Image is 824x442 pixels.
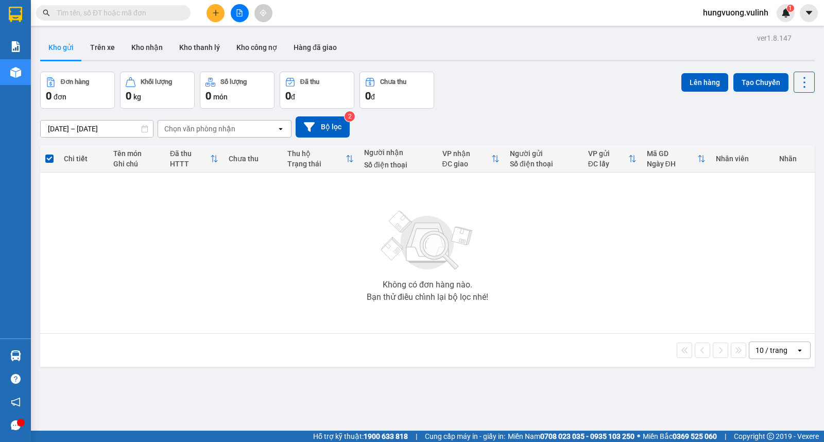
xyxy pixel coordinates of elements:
[46,90,51,102] span: 0
[54,93,66,101] span: đơn
[425,431,505,442] span: Cung cấp máy in - giấy in:
[510,149,578,158] div: Người gửi
[212,9,219,16] span: plus
[442,160,491,168] div: ĐC giao
[673,432,717,440] strong: 0369 525 060
[416,431,417,442] span: |
[364,148,432,157] div: Người nhận
[11,374,21,384] span: question-circle
[779,155,810,163] div: Nhãn
[236,9,243,16] span: file-add
[61,78,89,86] div: Đơn hàng
[300,78,319,86] div: Đã thu
[364,432,408,440] strong: 1900 633 818
[642,145,711,173] th: Toggle SortBy
[345,111,355,122] sup: 2
[10,41,21,52] img: solution-icon
[133,93,141,101] span: kg
[64,155,103,163] div: Chi tiết
[82,35,123,60] button: Trên xe
[681,73,728,92] button: Lên hàng
[716,155,769,163] div: Nhân viên
[170,149,210,158] div: Đã thu
[647,149,698,158] div: Mã GD
[508,431,634,442] span: Miền Nam
[725,431,726,442] span: |
[588,160,628,168] div: ĐC lấy
[756,345,787,355] div: 10 / trang
[171,35,228,60] button: Kho thanh lý
[10,67,21,78] img: warehouse-icon
[120,72,195,109] button: Khối lượng0kg
[228,35,285,60] button: Kho công nợ
[540,432,634,440] strong: 0708 023 035 - 0935 103 250
[647,160,698,168] div: Ngày ĐH
[113,160,160,168] div: Ghi chú
[260,9,267,16] span: aim
[285,90,291,102] span: 0
[364,161,432,169] div: Số điện thoại
[583,145,642,173] th: Toggle SortBy
[231,4,249,22] button: file-add
[164,124,235,134] div: Chọn văn phòng nhận
[510,160,578,168] div: Số điện thoại
[359,72,434,109] button: Chưa thu0đ
[254,4,272,22] button: aim
[800,4,818,22] button: caret-down
[637,434,640,438] span: ⚪️
[695,6,777,19] span: hungvuong.vulinh
[10,350,21,361] img: warehouse-icon
[365,90,371,102] span: 0
[296,116,350,138] button: Bộ lọc
[796,346,804,354] svg: open
[280,72,354,109] button: Đã thu0đ
[442,149,491,158] div: VP nhận
[643,431,717,442] span: Miền Bắc
[205,90,211,102] span: 0
[200,72,274,109] button: Số lượng0món
[220,78,247,86] div: Số lượng
[781,8,791,18] img: icon-new-feature
[9,7,22,22] img: logo-vxr
[165,145,224,173] th: Toggle SortBy
[277,125,285,133] svg: open
[123,35,171,60] button: Kho nhận
[282,145,359,173] th: Toggle SortBy
[437,145,505,173] th: Toggle SortBy
[733,73,788,92] button: Tạo Chuyến
[207,4,225,22] button: plus
[40,35,82,60] button: Kho gửi
[313,431,408,442] span: Hỗ trợ kỹ thuật:
[757,32,792,44] div: ver 1.8.147
[57,7,178,19] input: Tìm tên, số ĐT hoặc mã đơn
[170,160,210,168] div: HTTT
[287,149,346,158] div: Thu hộ
[40,72,115,109] button: Đơn hàng0đơn
[229,155,277,163] div: Chưa thu
[383,281,472,289] div: Không có đơn hàng nào.
[141,78,172,86] div: Khối lượng
[371,93,375,101] span: đ
[787,5,794,12] sup: 1
[113,149,160,158] div: Tên món
[804,8,814,18] span: caret-down
[41,121,153,137] input: Select a date range.
[43,9,50,16] span: search
[11,420,21,430] span: message
[213,93,228,101] span: món
[367,293,488,301] div: Bạn thử điều chỉnh lại bộ lọc nhé!
[126,90,131,102] span: 0
[287,160,346,168] div: Trạng thái
[291,93,295,101] span: đ
[11,397,21,407] span: notification
[788,5,792,12] span: 1
[588,149,628,158] div: VP gửi
[285,35,345,60] button: Hàng đã giao
[376,205,479,277] img: svg+xml;base64,PHN2ZyBjbGFzcz0ibGlzdC1wbHVnX19zdmciIHhtbG5zPSJodHRwOi8vd3d3LnczLm9yZy8yMDAwL3N2Zy...
[767,433,774,440] span: copyright
[380,78,406,86] div: Chưa thu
